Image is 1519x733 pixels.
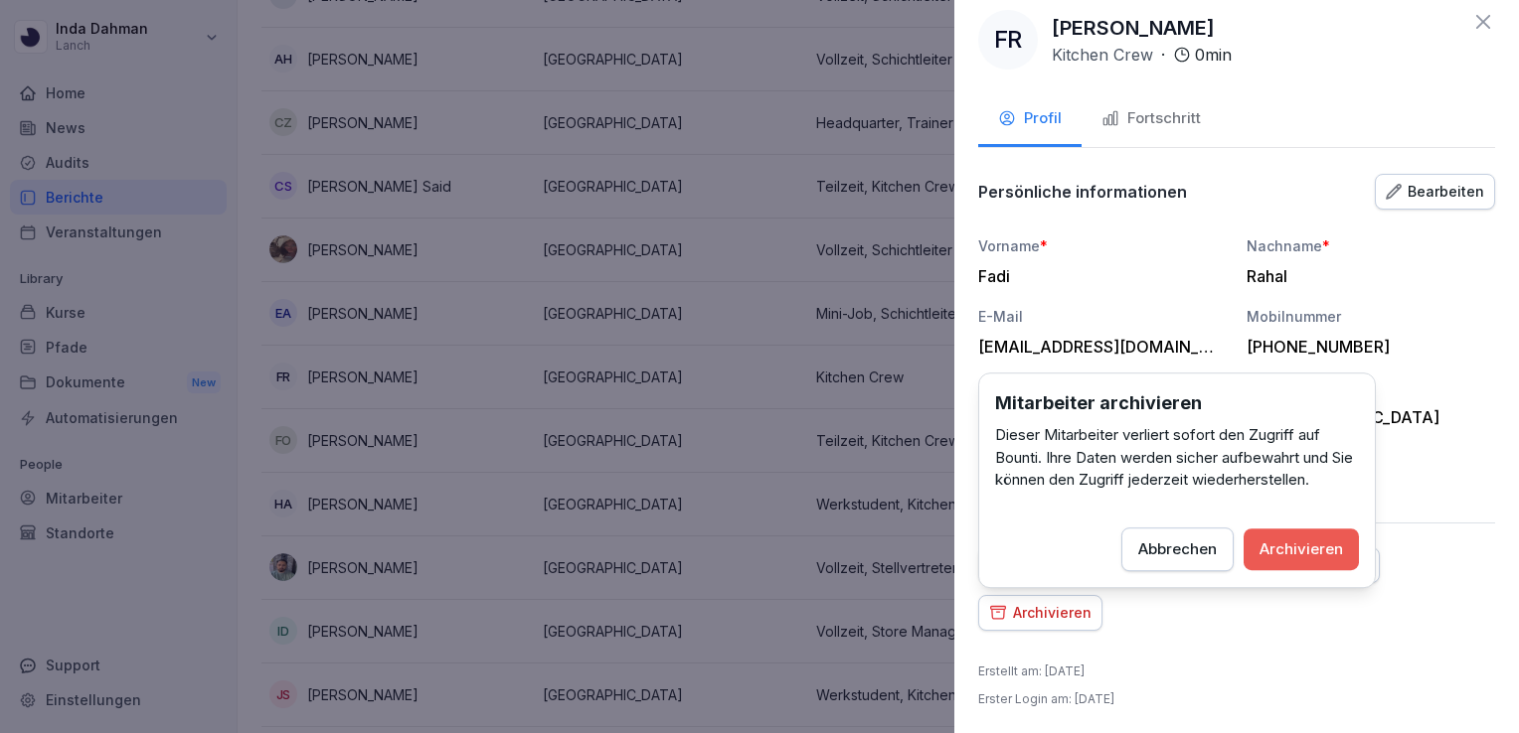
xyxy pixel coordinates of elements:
[1138,538,1217,560] div: Abbrechen
[998,107,1062,130] div: Profil
[995,424,1359,492] p: Dieser Mitarbeiter verliert sofort den Zugriff auf Bounti. Ihre Daten werden sicher aufbewahrt un...
[1247,235,1495,256] div: Nachname
[978,182,1187,202] p: Persönliche informationen
[1260,538,1343,560] div: Archivieren
[978,93,1082,147] button: Profil
[978,337,1217,357] div: [EMAIL_ADDRESS][DOMAIN_NAME]
[1101,107,1201,130] div: Fortschritt
[978,235,1227,256] div: Vorname
[1247,266,1485,286] div: Rahal
[1052,13,1215,43] p: [PERSON_NAME]
[1247,306,1495,327] div: Mobilnummer
[1052,43,1232,67] div: ·
[1082,93,1221,147] button: Fortschritt
[995,389,1359,416] h3: Mitarbeiter archivieren
[1195,43,1232,67] p: 0 min
[989,602,1092,624] div: Archivieren
[1375,174,1495,210] button: Bearbeiten
[978,10,1038,70] div: FR
[1386,181,1484,203] div: Bearbeiten
[978,690,1114,708] p: Erster Login am : [DATE]
[978,662,1085,680] p: Erstellt am : [DATE]
[1247,337,1485,357] div: [PHONE_NUMBER]
[978,266,1217,286] div: Fadi
[978,306,1227,327] div: E-Mail
[978,595,1102,631] button: Archivieren
[1052,43,1153,67] p: Kitchen Crew
[1244,528,1359,570] button: Archivieren
[1121,527,1234,571] button: Abbrechen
